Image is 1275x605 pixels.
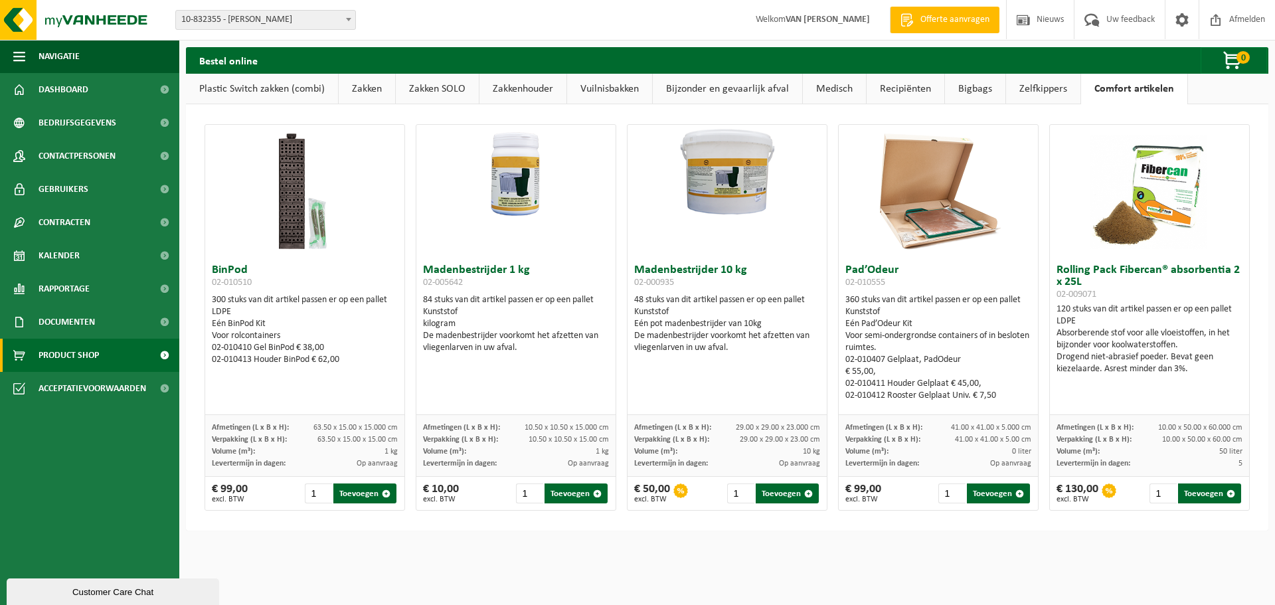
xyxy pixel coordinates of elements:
span: 0 [1236,51,1250,64]
span: 50 liter [1219,448,1242,456]
span: Volume (m³): [423,448,466,456]
span: Volume (m³): [634,448,677,456]
iframe: chat widget [7,576,222,605]
span: Volume (m³): [845,448,889,456]
a: Bigbags [945,74,1005,104]
a: Medisch [803,74,866,104]
a: Zakkenhouder [479,74,566,104]
div: De madenbestrijder voorkomt het afzetten van vliegenlarven in uw afval. [634,330,820,354]
button: 0 [1201,47,1267,74]
span: Afmetingen (L x B x H): [634,424,711,432]
span: Rapportage [39,272,90,305]
span: Dashboard [39,73,88,106]
span: 29.00 x 29.00 x 23.000 cm [736,424,820,432]
span: excl. BTW [1057,495,1098,503]
span: 02-000935 [634,278,674,288]
h3: Madenbestrijder 1 kg [423,264,609,291]
span: 1 kg [384,448,398,456]
h3: Rolling Pack Fibercan® absorbentia 2 x 25L [1057,264,1242,300]
span: 41.00 x 41.00 x 5.000 cm [951,424,1031,432]
span: 10.00 x 50.00 x 60.00 cm [1162,436,1242,444]
span: Acceptatievoorwaarden [39,372,146,405]
h2: Bestel online [186,47,271,73]
button: Toevoegen [756,483,819,503]
span: Levertermijn in dagen: [423,460,497,468]
img: 02-005642 [416,125,616,224]
span: Op aanvraag [779,460,820,468]
span: Verpakking (L x B x H): [845,436,920,444]
span: Levertermijn in dagen: [1057,460,1130,468]
span: Verpakking (L x B x H): [423,436,498,444]
input: 1 [516,483,543,503]
span: 02-005642 [423,278,463,288]
div: Absorberende stof voor alle vloeistoffen, in het bijzonder voor koolwaterstoffen. [1057,327,1242,351]
div: € 130,00 [1057,483,1098,503]
span: excl. BTW [845,495,881,503]
a: Zakken [339,74,395,104]
div: Voor semi-ondergrondse containers of in besloten ruimtes. 02-010407 Gelplaat, PadOdeur € 55,00, 0... [845,330,1031,402]
div: Drogend niet-abrasief poeder. Bevat geen kiezelaarde. Asrest minder dan 3%. [1057,351,1242,375]
span: 02-010510 [212,278,252,288]
a: Zakken SOLO [396,74,479,104]
div: De madenbestrijder voorkomt het afzetten van vliegenlarven in uw afval. [423,330,609,354]
a: Offerte aanvragen [890,7,999,33]
span: Afmetingen (L x B x H): [1057,424,1134,432]
img: 02-009071 [1083,125,1216,258]
input: 1 [727,483,754,503]
span: 10 kg [803,448,820,456]
span: 02-009071 [1057,290,1096,300]
button: Toevoegen [967,483,1030,503]
div: Kunststof [845,306,1031,318]
div: Kunststof [634,306,820,318]
span: Op aanvraag [990,460,1031,468]
span: Contracten [39,206,90,239]
span: 0 liter [1012,448,1031,456]
span: excl. BTW [212,495,248,503]
button: Toevoegen [545,483,608,503]
span: Levertermijn in dagen: [212,460,286,468]
span: Volume (m³): [212,448,255,456]
span: excl. BTW [634,495,670,503]
span: Offerte aanvragen [917,13,993,27]
span: 10.50 x 10.50 x 15.000 cm [525,424,609,432]
img: 02-000935 [628,125,827,224]
div: 360 stuks van dit artikel passen er op een pallet [845,294,1031,402]
h3: Madenbestrijder 10 kg [634,264,820,291]
div: Eén pot madenbestrijder van 10kg [634,318,820,330]
h3: Pad’Odeur [845,264,1031,291]
span: 29.00 x 29.00 x 23.00 cm [740,436,820,444]
div: Eén Pad’Odeur Kit [845,318,1031,330]
span: 10.50 x 10.50 x 15.00 cm [529,436,609,444]
span: Op aanvraag [357,460,398,468]
div: € 99,00 [845,483,881,503]
span: 41.00 x 41.00 x 5.00 cm [955,436,1031,444]
a: Plastic Switch zakken (combi) [186,74,338,104]
span: excl. BTW [423,495,459,503]
div: 300 stuks van dit artikel passen er op een pallet [212,294,398,366]
div: Voor rolcontainers 02-010410 Gel BinPod € 38,00 02-010413 Houder BinPod € 62,00 [212,330,398,366]
span: Navigatie [39,40,80,73]
div: € 10,00 [423,483,459,503]
div: 120 stuks van dit artikel passen er op een pallet [1057,303,1242,375]
div: € 99,00 [212,483,248,503]
span: Levertermijn in dagen: [845,460,919,468]
span: Afmetingen (L x B x H): [212,424,289,432]
div: 48 stuks van dit artikel passen er op een pallet [634,294,820,354]
a: Zelfkippers [1006,74,1080,104]
div: Kunststof [423,306,609,318]
div: 84 stuks van dit artikel passen er op een pallet [423,294,609,354]
span: 63.50 x 15.00 x 15.00 cm [317,436,398,444]
span: 63.50 x 15.00 x 15.000 cm [313,424,398,432]
input: 1 [305,483,332,503]
span: Kalender [39,239,80,272]
span: Verpakking (L x B x H): [1057,436,1132,444]
div: LDPE [212,306,398,318]
span: Gebruikers [39,173,88,206]
span: Op aanvraag [568,460,609,468]
input: 1 [938,483,966,503]
div: Eén BinPod Kit [212,318,398,330]
a: Recipiënten [867,74,944,104]
span: Afmetingen (L x B x H): [845,424,922,432]
span: 10-832355 - VAN DORPE DIETER - DEINZE [175,10,356,30]
a: Comfort artikelen [1081,74,1187,104]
